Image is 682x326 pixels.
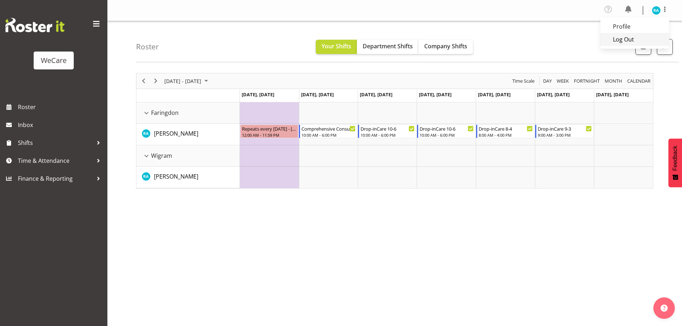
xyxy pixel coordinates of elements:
[363,42,413,50] span: Department Shifts
[164,77,202,86] span: [DATE] - [DATE]
[151,77,161,86] button: Next
[476,125,535,138] div: Rachna Anderson"s event - Drop-inCare 8-4 Begin From Friday, September 26, 2025 at 8:00:00 AM GMT...
[5,18,64,32] img: Rosterit website logo
[479,125,533,132] div: Drop-inCare 8-4
[535,125,594,138] div: Rachna Anderson"s event - Drop-inCare 9-3 Begin From Saturday, September 27, 2025 at 9:00:00 AM G...
[360,91,392,98] span: [DATE], [DATE]
[419,91,451,98] span: [DATE], [DATE]
[301,132,355,138] div: 10:00 AM - 6:00 PM
[512,77,535,86] span: Time Scale
[600,20,669,33] a: Profile
[301,125,355,132] div: Comprehensive Consult 10-6
[652,6,661,15] img: rachna-anderson11498.jpg
[316,40,357,54] button: Your Shifts
[626,77,652,86] button: Month
[136,124,240,145] td: Rachna Anderson resource
[299,125,357,138] div: Rachna Anderson"s event - Comprehensive Consult 10-6 Begin From Tuesday, September 23, 2025 at 10...
[139,77,149,86] button: Previous
[136,167,240,188] td: Rachna Anderson resource
[542,77,553,86] button: Timeline Day
[604,77,623,86] span: Month
[361,132,415,138] div: 10:00 AM - 6:00 PM
[358,125,416,138] div: Rachna Anderson"s event - Drop-inCare 10-6 Begin From Wednesday, September 24, 2025 at 10:00:00 A...
[538,125,592,132] div: Drop-inCare 9-3
[573,77,601,86] button: Fortnight
[154,130,198,137] span: [PERSON_NAME]
[537,91,570,98] span: [DATE], [DATE]
[18,137,93,148] span: Shifts
[661,305,668,312] img: help-xxl-2.png
[556,77,570,86] span: Week
[596,91,629,98] span: [DATE], [DATE]
[420,132,474,138] div: 10:00 AM - 6:00 PM
[424,42,467,50] span: Company Shifts
[242,132,297,138] div: 12:00 AM - 11:59 PM
[357,40,419,54] button: Department Shifts
[556,77,570,86] button: Timeline Week
[600,33,669,46] a: Log Out
[538,132,592,138] div: 9:00 AM - 3:00 PM
[136,145,240,167] td: Wigram resource
[136,73,653,189] div: Timeline Week of September 23, 2025
[18,102,104,112] span: Roster
[361,125,415,132] div: Drop-inCare 10-6
[604,77,624,86] button: Timeline Month
[150,73,162,88] div: Next
[627,77,651,86] span: calendar
[151,151,172,160] span: Wigram
[478,91,511,98] span: [DATE], [DATE]
[136,43,159,51] h4: Roster
[573,77,600,86] span: Fortnight
[151,108,179,117] span: Faringdon
[240,102,653,188] table: Timeline Week of September 23, 2025
[417,125,475,138] div: Rachna Anderson"s event - Drop-inCare 10-6 Begin From Thursday, September 25, 2025 at 10:00:00 AM...
[511,77,536,86] button: Time Scale
[321,42,351,50] span: Your Shifts
[420,125,474,132] div: Drop-inCare 10-6
[41,55,67,66] div: WeCare
[542,77,552,86] span: Day
[154,129,198,138] a: [PERSON_NAME]
[672,146,678,171] span: Feedback
[137,73,150,88] div: Previous
[479,132,533,138] div: 8:00 AM - 4:00 PM
[154,172,198,181] a: [PERSON_NAME]
[18,155,93,166] span: Time & Attendance
[240,125,299,138] div: Rachna Anderson"s event - Repeats every monday - Rachna Anderson Begin From Monday, September 22,...
[419,40,473,54] button: Company Shifts
[154,172,198,180] span: [PERSON_NAME]
[242,91,274,98] span: [DATE], [DATE]
[18,120,104,130] span: Inbox
[668,138,682,187] button: Feedback - Show survey
[18,173,93,184] span: Finance & Reporting
[136,102,240,124] td: Faringdon resource
[163,77,211,86] button: September 22 - 28, 2025
[301,91,334,98] span: [DATE], [DATE]
[242,125,297,132] div: Repeats every [DATE] - [PERSON_NAME]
